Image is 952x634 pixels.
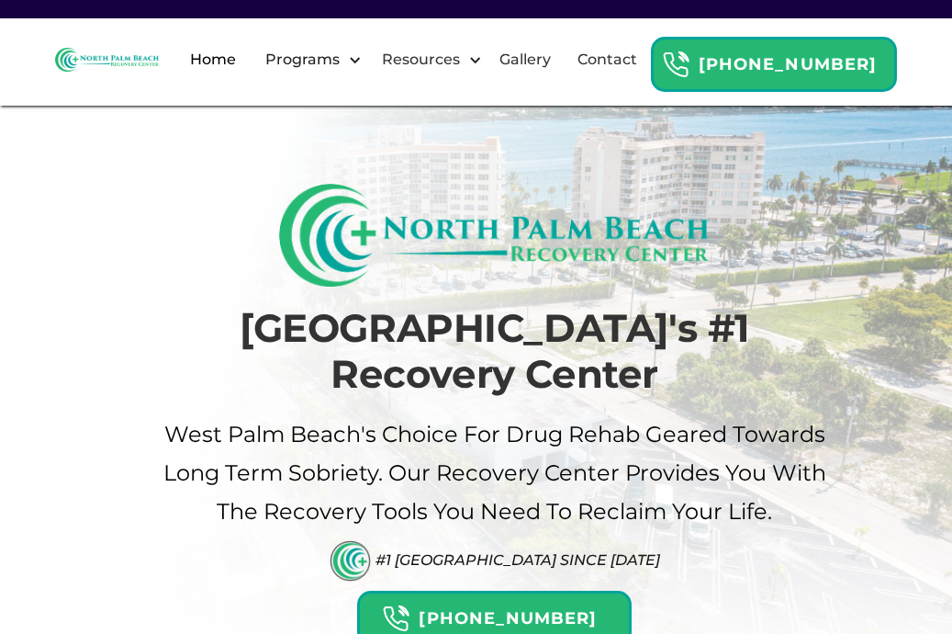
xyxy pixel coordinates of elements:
a: Header Calendar Icons[PHONE_NUMBER] [651,28,897,92]
a: Gallery [488,30,562,89]
strong: [PHONE_NUMBER] [419,608,597,628]
a: Contact [566,30,648,89]
h1: [GEOGRAPHIC_DATA]'s #1 Recovery Center [156,305,834,398]
img: Header Calendar Icons [662,51,689,79]
div: Resources [377,49,465,71]
div: Programs [261,49,344,71]
a: Home [179,30,247,89]
strong: [PHONE_NUMBER] [699,54,877,74]
div: Programs [250,30,366,89]
div: Resources [366,30,487,89]
p: West palm beach's Choice For drug Rehab Geared Towards Long term sobriety. Our Recovery Center pr... [156,415,834,531]
iframe: Tidio Chat [566,429,952,634]
img: North Palm Beach Recovery Logo (Rectangle) [279,184,710,287]
img: Header Calendar Icons [382,605,409,633]
div: #1 [GEOGRAPHIC_DATA] Since [DATE] [375,551,660,569]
